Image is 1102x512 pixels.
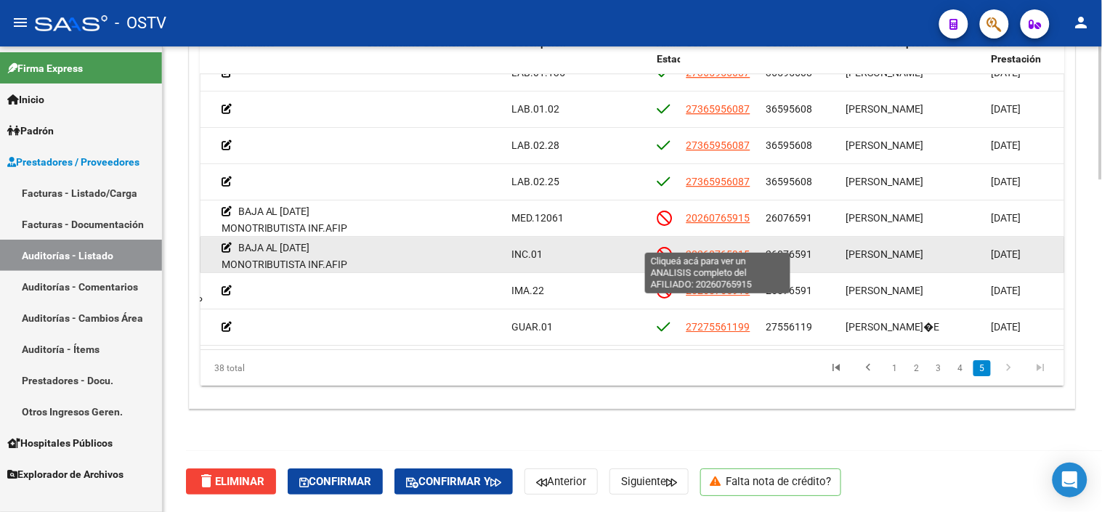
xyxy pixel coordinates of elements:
[995,360,1023,376] a: go to next page
[512,212,564,224] span: MED.12061
[7,466,123,482] span: Explorador de Archivos
[846,248,924,260] span: [PERSON_NAME]
[512,248,543,260] span: INC.01
[766,248,813,260] span: 26076591
[840,28,986,92] datatable-header-cell: Nombre Completo
[361,28,506,92] datatable-header-cell: Comentario Gerenciador
[7,123,54,139] span: Padrón
[222,242,348,270] span: BAJA AL [DATE] MONOTRIBUTISTA INF.AFIP
[115,7,166,39] span: - OSTV
[621,475,677,488] span: Siguiente
[216,28,361,92] datatable-header-cell: Comentario
[652,28,681,92] datatable-header-cell: Afiliado Estado
[766,212,813,224] span: 26076591
[7,60,83,76] span: Firma Express
[686,321,750,333] span: 27275561199
[906,356,928,381] li: page 2
[686,103,750,115] span: 27365956087
[198,472,215,489] mat-icon: delete
[512,176,560,187] span: LAB.02.25
[686,212,750,224] span: 20260765915
[846,285,924,296] span: [PERSON_NAME]
[846,321,940,333] span: [PERSON_NAME]�E
[886,360,904,376] a: 1
[766,139,813,151] span: 36595608
[299,475,371,488] span: Confirmar
[681,28,761,92] datatable-header-cell: CUIL
[394,468,513,495] button: Confirmar y
[686,285,750,296] span: 20260765915
[992,321,1021,333] span: [DATE]
[884,356,906,381] li: page 1
[1027,360,1055,376] a: go to last page
[822,360,850,376] a: go to first page
[7,92,44,107] span: Inicio
[512,285,545,296] span: IMA.22
[512,139,560,151] span: LAB.02.28
[700,468,841,496] p: Falta nota de crédito?
[992,212,1021,224] span: [DATE]
[992,248,1021,260] span: [DATE]
[766,285,813,296] span: 26076591
[766,176,813,187] span: 36595608
[524,468,598,495] button: Anterior
[992,139,1021,151] span: [DATE]
[986,28,1066,92] datatable-header-cell: Fec. Prestación
[198,475,264,488] span: Eliminar
[992,285,1021,296] span: [DATE]
[952,360,969,376] a: 4
[12,14,29,31] mat-icon: menu
[971,356,993,381] li: page 5
[686,139,750,151] span: 27365956087
[506,28,652,92] datatable-header-cell: Descripción
[930,360,947,376] a: 3
[186,468,276,495] button: Eliminar
[200,350,370,386] div: 38 total
[928,356,949,381] li: page 3
[908,360,925,376] a: 2
[846,176,924,187] span: [PERSON_NAME]
[512,103,560,115] span: LAB.01.02
[766,321,813,333] span: 27556119
[288,468,383,495] button: Confirmar
[686,176,750,187] span: 27365956087
[846,139,924,151] span: [PERSON_NAME]
[992,37,1042,65] span: Fec. Prestación
[512,321,554,333] span: GUAR.01
[222,206,348,234] span: BAJA AL [DATE] MONOTRIBUTISTA INF.AFIP
[992,103,1021,115] span: [DATE]
[657,37,694,65] span: Afiliado Estado
[973,360,991,376] a: 5
[609,468,689,495] button: Siguiente
[949,356,971,381] li: page 4
[846,103,924,115] span: [PERSON_NAME]
[686,248,750,260] span: 20260765915
[1053,463,1087,497] div: Open Intercom Messenger
[761,28,840,92] datatable-header-cell: Documento
[854,360,882,376] a: go to previous page
[992,176,1021,187] span: [DATE]
[1073,14,1090,31] mat-icon: person
[7,435,113,451] span: Hospitales Públicos
[766,103,813,115] span: 36595608
[536,475,586,488] span: Anterior
[7,154,139,170] span: Prestadores / Proveedores
[406,475,501,488] span: Confirmar y
[846,212,924,224] span: [PERSON_NAME]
